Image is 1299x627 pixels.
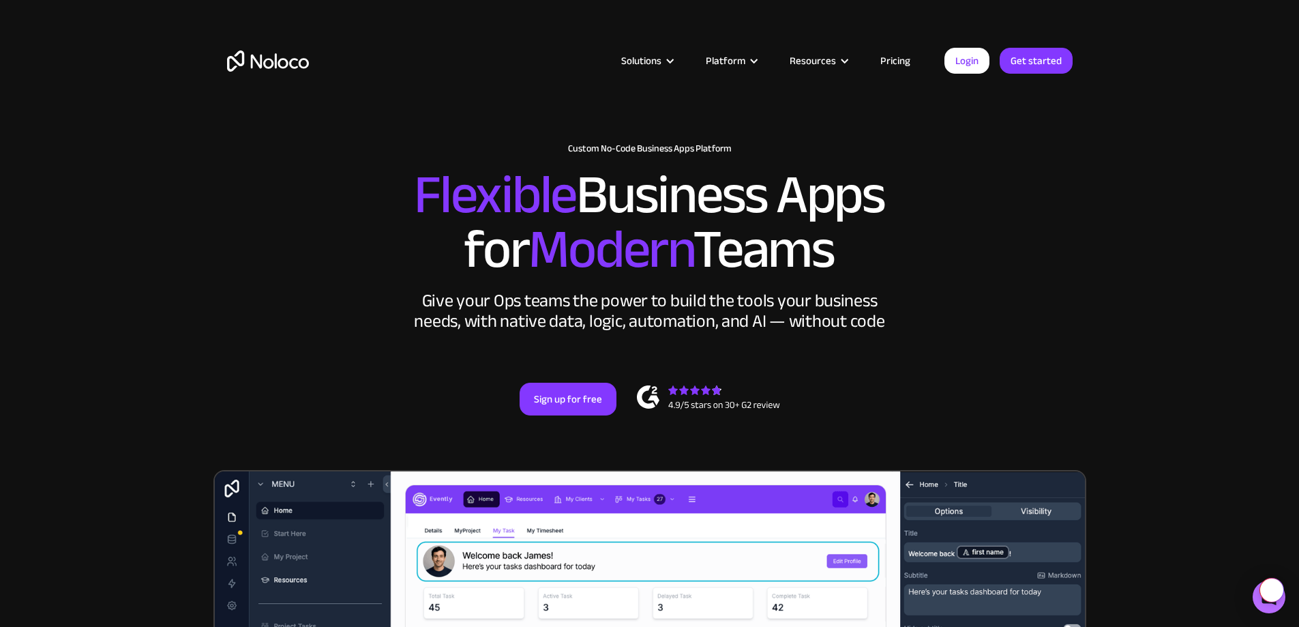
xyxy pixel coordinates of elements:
a: Pricing [863,52,927,70]
div: Solutions [604,52,689,70]
div: Resources [773,52,863,70]
a: Login [944,48,989,74]
div: Open Intercom Messenger [1253,581,1285,613]
a: home [227,50,309,72]
h2: Business Apps for Teams [227,168,1073,277]
a: Sign up for free [520,383,616,415]
div: Platform [706,52,745,70]
a: Get started [1000,48,1073,74]
div: Solutions [621,52,661,70]
div: Platform [689,52,773,70]
span: Modern [528,199,693,300]
span: Flexible [414,144,576,246]
div: Resources [790,52,836,70]
h1: Custom No-Code Business Apps Platform [227,143,1073,154]
div: Give your Ops teams the power to build the tools your business needs, with native data, logic, au... [411,291,889,332]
